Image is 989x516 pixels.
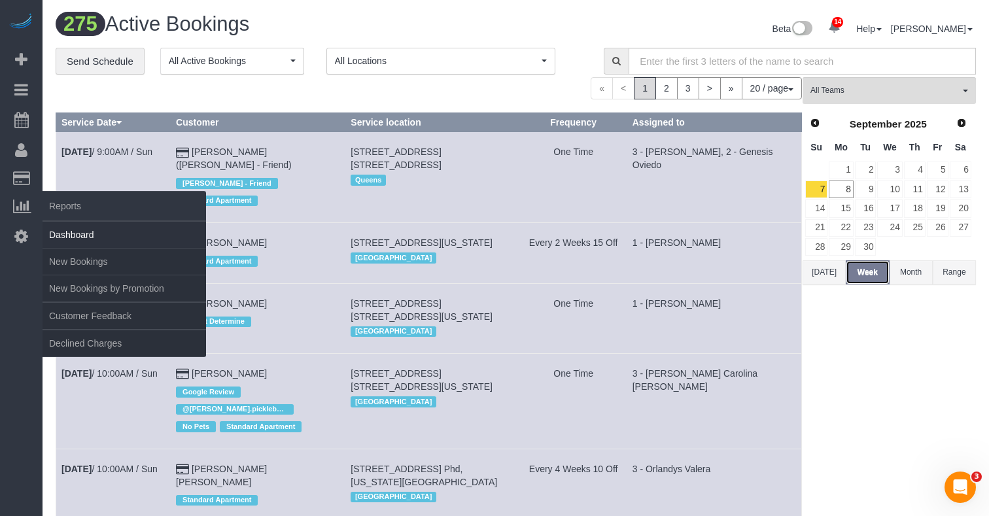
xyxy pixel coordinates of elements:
span: @[PERSON_NAME].pickleball - coupon [176,404,294,415]
a: Send Schedule [56,48,145,75]
input: Enter the first 3 letters of the name to search [629,48,976,75]
span: < [612,77,634,99]
a: 9 [855,181,876,198]
td: Assigned to [627,354,801,449]
td: Customer [171,354,345,449]
a: 8 [829,181,853,198]
button: Range [933,260,976,284]
span: 14 [832,17,843,27]
a: 27 [950,219,971,237]
a: New Bookings [43,249,206,275]
span: [STREET_ADDRESS] [STREET_ADDRESS][US_STATE] [351,298,493,322]
span: Wednesday [883,142,897,152]
td: Assigned to [627,283,801,353]
span: [GEOGRAPHIC_DATA] [351,326,436,337]
a: 24 [877,219,902,237]
span: Cannot Determine [176,317,251,327]
td: Frequency [520,132,627,223]
td: Schedule date [56,132,171,223]
td: Service location [345,283,520,353]
span: All Locations [335,54,538,67]
a: New Bookings by Promotion [43,275,206,301]
span: Prev [810,118,820,128]
a: [PERSON_NAME] [192,237,267,248]
a: Help [856,24,882,34]
span: 3 [971,472,982,482]
a: Customer Feedback [43,303,206,329]
div: Location [351,393,514,410]
a: 2 [655,77,678,99]
span: 1 [634,77,656,99]
span: No Pets [176,421,216,432]
i: Credit Card Payment [176,148,189,158]
span: Tuesday [860,142,871,152]
span: [STREET_ADDRESS] [STREET_ADDRESS] [351,146,441,170]
span: [GEOGRAPHIC_DATA] [351,396,436,407]
td: Customer [171,283,345,353]
iframe: Intercom live chat [945,472,976,503]
img: Automaid Logo [8,13,34,31]
a: 14 [822,13,847,42]
a: 28 [805,238,827,256]
td: Frequency [520,223,627,283]
a: Declined Charges [43,330,206,356]
a: 5 [927,162,948,179]
b: [DATE] [61,464,92,474]
div: Location [351,249,514,266]
a: 20 [950,199,971,217]
img: New interface [791,21,812,38]
button: All Teams [803,77,976,104]
ol: All Locations [326,48,555,75]
a: [DATE]/ 9:00AM / Sun [61,146,152,157]
a: 2 [855,162,876,179]
th: Service Date [56,113,171,132]
i: Credit Card Payment [176,465,189,474]
a: [DATE]/ 10:00AM / Sun [61,368,158,379]
a: Prev [806,114,824,133]
a: [PERSON_NAME] [PERSON_NAME] [176,464,267,487]
a: 23 [855,219,876,237]
td: Frequency [520,283,627,353]
ul: Reports [43,221,206,357]
td: Service location [345,354,520,449]
div: Location [351,489,514,506]
span: Next [956,118,967,128]
a: 15 [829,199,853,217]
td: Service location [345,132,520,223]
a: 17 [877,199,902,217]
a: 13 [950,181,971,198]
td: Customer [171,223,345,283]
span: Standard Apartment [176,196,258,206]
span: [GEOGRAPHIC_DATA] [351,252,436,263]
span: Google Review [176,387,241,397]
i: Credit Card Payment [176,370,189,379]
a: » [720,77,742,99]
a: [PERSON_NAME] [891,24,973,34]
a: 16 [855,199,876,217]
a: 22 [829,219,853,237]
span: Queens [351,175,386,185]
span: Monday [835,142,848,152]
a: > [699,77,721,99]
a: Beta [772,24,813,34]
th: Assigned to [627,113,801,132]
a: 29 [829,238,853,256]
a: 18 [904,199,926,217]
span: « [591,77,613,99]
span: Saturday [955,142,966,152]
a: Dashboard [43,222,206,248]
a: 14 [805,199,827,217]
span: Thursday [909,142,920,152]
a: 1 [829,162,853,179]
span: Standard Apartment [176,256,258,266]
a: 19 [927,199,948,217]
a: [PERSON_NAME] ([PERSON_NAME] - Friend) [176,146,292,170]
td: Frequency [520,354,627,449]
ol: All Teams [803,77,976,97]
b: [DATE] [61,146,92,157]
span: [PERSON_NAME] - Friend [176,178,278,188]
a: 10 [877,181,902,198]
span: [GEOGRAPHIC_DATA] [351,492,436,502]
a: 4 [904,162,926,179]
span: [STREET_ADDRESS] Phd, [US_STATE][GEOGRAPHIC_DATA] [351,464,497,487]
